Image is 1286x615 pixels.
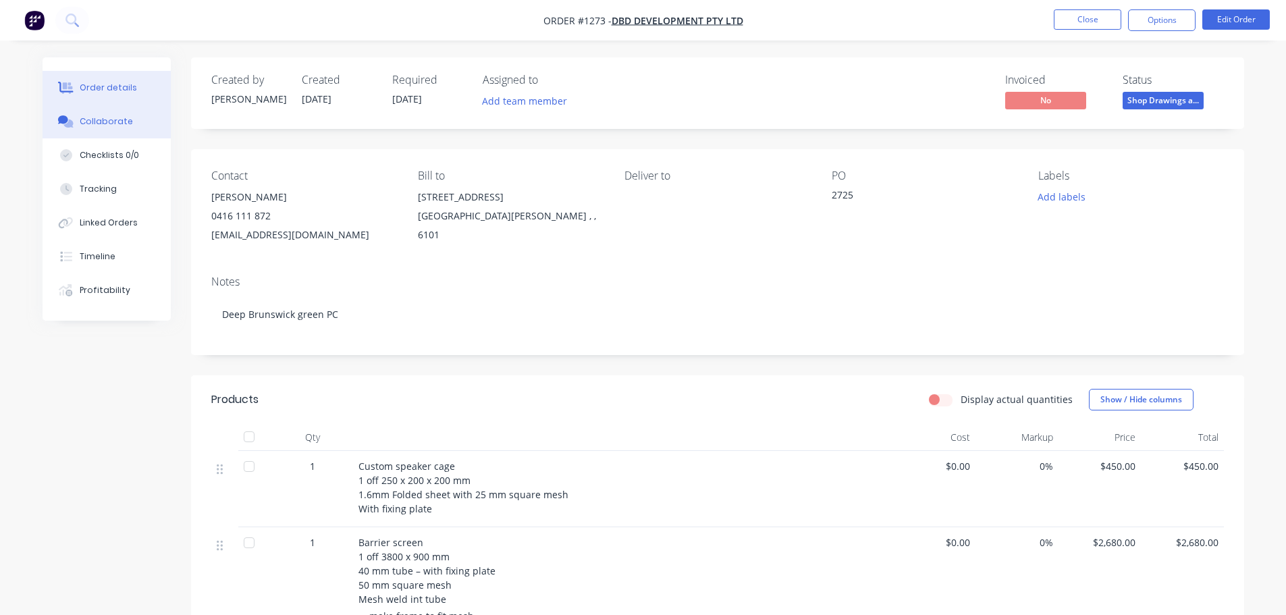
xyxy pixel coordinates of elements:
[1064,535,1136,550] span: $2,680.00
[1123,92,1204,112] button: Shop Drawings a...
[483,92,574,110] button: Add team member
[358,460,568,515] span: Custom speaker cage 1 off 250 x 200 x 200 mm 1.6mm Folded sheet with 25 mm square mesh With fixin...
[392,92,422,105] span: [DATE]
[24,10,45,30] img: Factory
[211,169,396,182] div: Contact
[1141,424,1224,451] div: Total
[80,115,133,128] div: Collaborate
[975,424,1059,451] div: Markup
[1054,9,1121,30] button: Close
[211,92,286,106] div: [PERSON_NAME]
[624,169,809,182] div: Deliver to
[1059,424,1142,451] div: Price
[43,105,171,138] button: Collaborate
[211,392,259,408] div: Products
[43,273,171,307] button: Profitability
[1146,535,1218,550] span: $2,680.00
[899,535,971,550] span: $0.00
[1123,92,1204,109] span: Shop Drawings a...
[893,424,976,451] div: Cost
[418,188,603,207] div: [STREET_ADDRESS]
[1128,9,1196,31] button: Options
[43,138,171,172] button: Checklists 0/0
[1064,459,1136,473] span: $450.00
[612,14,743,27] a: DBD Development Pty Ltd
[211,294,1224,335] div: Deep Brunswick green PC
[43,172,171,206] button: Tracking
[211,188,396,244] div: [PERSON_NAME]0416 111 872[EMAIL_ADDRESS][DOMAIN_NAME]
[832,188,1000,207] div: 2725
[302,92,331,105] span: [DATE]
[483,74,618,86] div: Assigned to
[1089,389,1194,410] button: Show / Hide columns
[475,92,574,110] button: Add team member
[832,169,1017,182] div: PO
[418,188,603,244] div: [STREET_ADDRESS][GEOGRAPHIC_DATA][PERSON_NAME] , , 6101
[899,459,971,473] span: $0.00
[211,188,396,207] div: [PERSON_NAME]
[43,71,171,105] button: Order details
[80,149,139,161] div: Checklists 0/0
[80,284,130,296] div: Profitability
[1202,9,1270,30] button: Edit Order
[1031,188,1093,206] button: Add labels
[418,169,603,182] div: Bill to
[272,424,353,451] div: Qty
[1005,92,1086,109] span: No
[211,74,286,86] div: Created by
[310,459,315,473] span: 1
[80,250,115,263] div: Timeline
[1038,169,1223,182] div: Labels
[981,535,1053,550] span: 0%
[310,535,315,550] span: 1
[961,392,1073,406] label: Display actual quantities
[302,74,376,86] div: Created
[1005,74,1106,86] div: Invoiced
[80,217,138,229] div: Linked Orders
[543,14,612,27] span: Order #1273 -
[1146,459,1218,473] span: $450.00
[211,275,1224,288] div: Notes
[392,74,466,86] div: Required
[211,225,396,244] div: [EMAIL_ADDRESS][DOMAIN_NAME]
[43,240,171,273] button: Timeline
[80,82,137,94] div: Order details
[1123,74,1224,86] div: Status
[211,207,396,225] div: 0416 111 872
[981,459,1053,473] span: 0%
[43,206,171,240] button: Linked Orders
[358,536,495,606] span: Barrier screen 1 off 3800 x 900 mm 40 mm tube – with fixing plate 50 mm square mesh Mesh weld int...
[80,183,117,195] div: Tracking
[418,207,603,244] div: [GEOGRAPHIC_DATA][PERSON_NAME] , , 6101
